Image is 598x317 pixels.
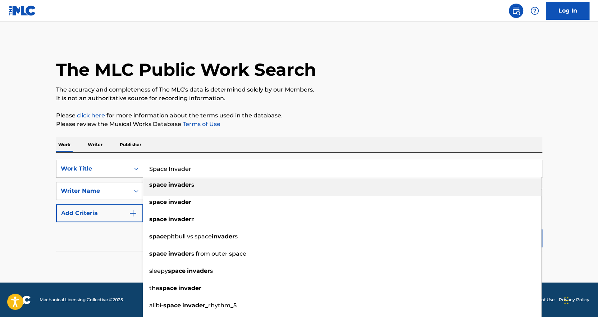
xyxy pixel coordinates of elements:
strong: invader [168,181,191,188]
strong: space [168,267,186,274]
strong: space [149,233,167,240]
strong: space [149,250,167,257]
p: Writer [86,137,105,152]
span: pitbull vs space [167,233,212,240]
span: s [235,233,238,240]
img: logo [9,295,31,304]
strong: invader [168,199,191,205]
h1: The MLC Public Work Search [56,59,316,80]
iframe: Chat Widget [562,283,598,317]
strong: invader [212,233,235,240]
a: click here [77,112,105,119]
strong: space [149,181,167,188]
a: Public Search [509,4,523,18]
img: 9d2ae6d4665cec9f34b9.svg [129,209,137,218]
p: Publisher [118,137,143,152]
p: Please for more information about the terms used in the database. [56,111,542,120]
button: Add Criteria [56,204,143,222]
p: Please review the Musical Works Database [56,120,542,129]
p: Work [56,137,73,152]
div: Work Title [61,164,125,173]
form: Search Form [56,160,542,251]
strong: space [163,302,181,309]
img: search [512,6,520,15]
strong: space [159,285,177,292]
div: Help [528,4,542,18]
p: It is not an authoritative source for recording information. [56,94,542,103]
span: Mechanical Licensing Collective © 2025 [40,297,123,303]
strong: invader [182,302,205,309]
img: MLC Logo [9,5,36,16]
div: Drag [564,290,569,311]
span: the [149,285,159,292]
a: Privacy Policy [559,297,589,303]
strong: space [149,216,167,223]
span: alibi- [149,302,163,309]
strong: invader [178,285,201,292]
span: s [191,181,194,188]
strong: invader [168,250,191,257]
a: Log In [546,2,589,20]
strong: space [149,199,167,205]
span: sleepy [149,267,168,274]
img: help [530,6,539,15]
a: Terms of Use [181,121,220,127]
strong: invader [187,267,210,274]
span: z [191,216,194,223]
span: s from outer space [191,250,246,257]
strong: invader [168,216,191,223]
div: Writer Name [61,187,125,195]
span: _rhythm_5 [205,302,237,309]
p: The accuracy and completeness of The MLC's data is determined solely by our Members. [56,85,542,94]
span: s [210,267,213,274]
